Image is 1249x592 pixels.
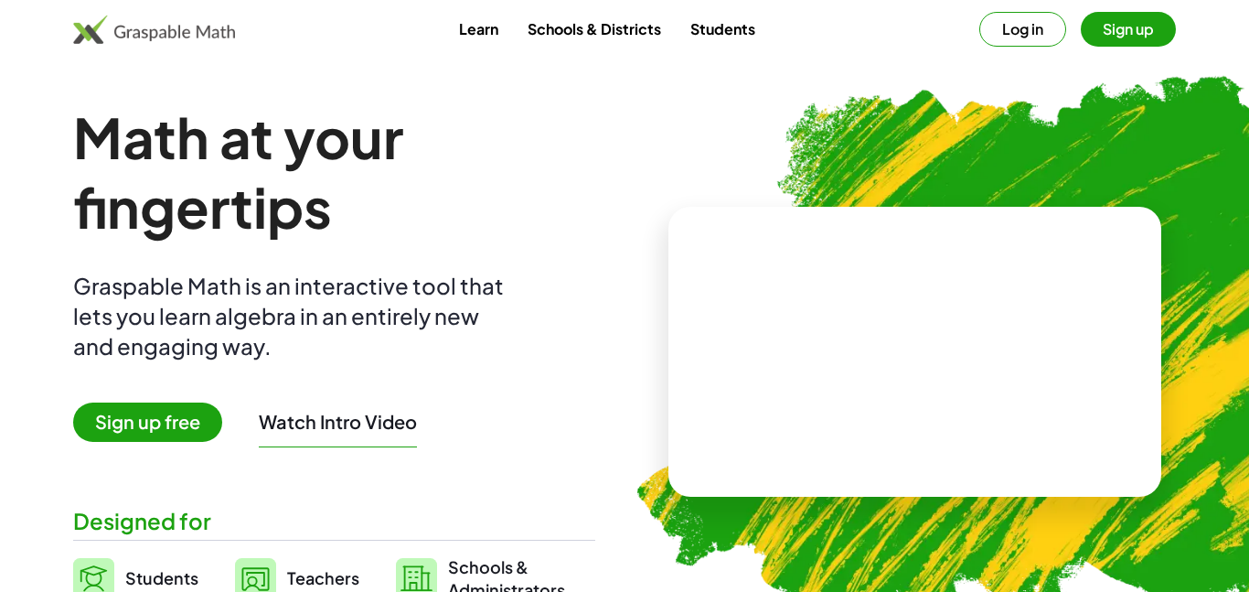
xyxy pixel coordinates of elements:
[676,12,770,46] a: Students
[287,567,359,588] span: Teachers
[73,506,595,536] div: Designed for
[73,271,512,361] div: Graspable Math is an interactive tool that lets you learn algebra in an entirely new and engaging...
[125,567,198,588] span: Students
[73,102,595,242] h1: Math at your fingertips
[73,403,222,442] span: Sign up free
[444,12,513,46] a: Learn
[979,12,1066,47] button: Log in
[259,410,417,434] button: Watch Intro Video
[778,284,1052,421] video: What is this? This is dynamic math notation. Dynamic math notation plays a central role in how Gr...
[1081,12,1176,47] button: Sign up
[513,12,676,46] a: Schools & Districts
